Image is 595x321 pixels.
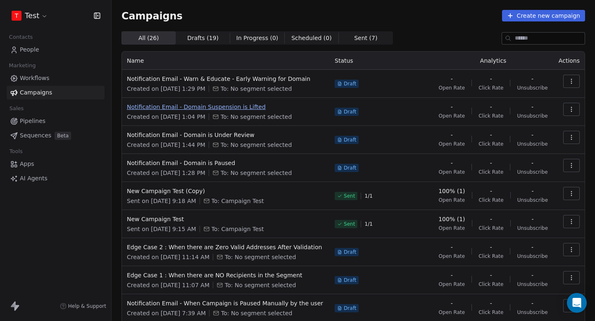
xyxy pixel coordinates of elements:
[531,243,533,251] span: -
[531,75,533,83] span: -
[121,10,183,21] span: Campaigns
[553,52,585,70] th: Actions
[567,293,587,313] div: Open Intercom Messenger
[127,187,325,195] span: New Campaign Test (Copy)
[344,305,356,312] span: Draft
[20,117,45,125] span: Pipelines
[127,197,196,205] span: Sent on [DATE] 9:18 AM
[6,145,26,158] span: Tools
[344,137,356,143] span: Draft
[127,103,325,111] span: Notification Email - Domain Suspension is Lifted
[490,187,492,195] span: -
[5,31,36,43] span: Contacts
[127,299,325,307] span: Notification Email - When Campaign is Paused Manually by the user
[517,141,547,147] span: Unsubscribe
[438,187,465,195] span: 100% (1)
[531,159,533,167] span: -
[517,281,547,288] span: Unsubscribe
[344,249,356,255] span: Draft
[490,103,492,111] span: -
[478,85,503,91] span: Click Rate
[531,215,533,223] span: -
[7,157,105,171] a: Apps
[127,281,209,289] span: Created on [DATE] 11:07 AM
[451,75,453,83] span: -
[221,169,292,177] span: To: No segment selected
[20,160,34,168] span: Apps
[439,113,465,119] span: Open Rate
[15,12,19,20] span: T
[7,86,105,99] a: Campaigns
[5,59,39,72] span: Marketing
[478,309,503,316] span: Click Rate
[20,174,48,183] span: AI Agents
[531,271,533,279] span: -
[490,271,492,279] span: -
[344,221,355,227] span: Sent
[221,141,292,149] span: To: No segment selected
[531,187,533,195] span: -
[344,277,356,283] span: Draft
[127,215,325,223] span: New Campaign Test
[225,281,296,289] span: To: No segment selected
[6,102,27,115] span: Sales
[451,243,453,251] span: -
[531,103,533,111] span: -
[364,221,372,227] span: 1 / 1
[60,303,106,309] a: Help & Support
[127,169,205,177] span: Created on [DATE] 1:28 PM
[221,309,292,317] span: To: No segment selected
[517,169,547,175] span: Unsubscribe
[451,271,453,279] span: -
[127,271,325,279] span: Edge Case 1 : When there are NO Recipients in the Segment
[478,281,503,288] span: Click Rate
[490,131,492,139] span: -
[127,113,205,121] span: Created on [DATE] 1:04 PM
[10,9,50,23] button: TTest
[439,197,465,203] span: Open Rate
[55,132,71,140] span: Beta
[330,52,433,70] th: Status
[451,131,453,139] span: -
[439,225,465,231] span: Open Rate
[490,299,492,307] span: -
[490,215,492,223] span: -
[517,113,547,119] span: Unsubscribe
[517,225,548,231] span: Unsubscribe
[236,34,278,42] span: In Progress ( 0 )
[531,299,533,307] span: -
[502,10,585,21] button: Create new campaign
[433,52,553,70] th: Analytics
[478,141,503,147] span: Click Rate
[127,75,325,83] span: Notification Email - Warn & Educate - Early Warning for Domain
[127,225,196,233] span: Sent on [DATE] 9:15 AM
[127,243,325,251] span: Edge Case 2 : When there are Zero Valid Addresses After Validation
[25,10,39,21] span: Test
[127,253,209,261] span: Created on [DATE] 11:14 AM
[20,88,52,97] span: Campaigns
[451,159,453,167] span: -
[478,169,503,175] span: Click Rate
[439,141,465,147] span: Open Rate
[531,131,533,139] span: -
[517,197,548,203] span: Unsubscribe
[20,131,51,140] span: Sequences
[212,197,264,205] span: To: Campaign Test
[291,34,332,42] span: Scheduled ( 0 )
[127,85,205,93] span: Created on [DATE] 1:29 PM
[517,253,547,260] span: Unsubscribe
[344,80,356,87] span: Draft
[221,85,292,93] span: To: No segment selected
[354,34,377,42] span: Sent ( 7 )
[344,165,356,171] span: Draft
[451,299,453,307] span: -
[479,197,504,203] span: Click Rate
[490,243,492,251] span: -
[364,193,372,199] span: 1 / 1
[225,253,296,261] span: To: No segment selected
[127,309,206,317] span: Created on [DATE] 7:39 AM
[439,253,465,260] span: Open Rate
[7,43,105,57] a: People
[7,114,105,128] a: Pipelines
[7,172,105,185] a: AI Agents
